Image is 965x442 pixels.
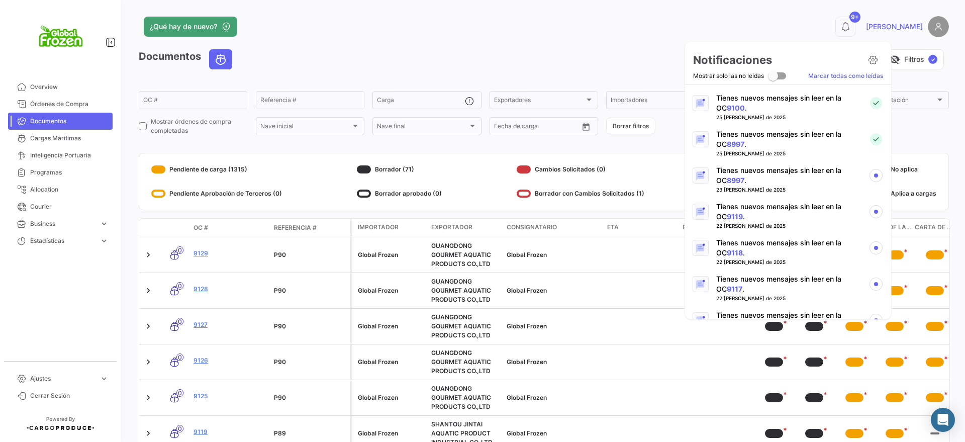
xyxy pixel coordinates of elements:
[696,135,705,144] img: Notification icon
[727,140,744,148] a: 8997
[931,408,955,432] div: Abrir Intercom Messenger
[870,205,883,218] img: unread-icon.svg
[696,99,705,108] img: Notification icon
[716,310,860,330] p: Tienes nuevos mensajes sin leer en la OC .
[716,238,860,258] p: Tienes nuevos mensajes sin leer en la OC .
[727,248,743,257] a: 9118
[716,222,786,230] div: 22 [PERSON_NAME] de 2025
[727,212,743,221] a: 9119
[696,316,705,325] img: Notification icon
[693,70,764,82] span: Mostrar solo las no leidas
[870,169,883,182] img: unread-icon.svg
[870,133,882,145] img: success-check.svg
[716,274,860,294] p: Tienes nuevos mensajes sin leer en la OC .
[696,280,705,289] img: Notification icon
[870,314,883,327] img: unread-icon.svg
[716,186,786,194] div: 23 [PERSON_NAME] de 2025
[716,258,786,266] div: 22 [PERSON_NAME] de 2025
[696,207,705,217] img: Notification icon
[716,165,860,186] p: Tienes nuevos mensajes sin leer en la OC .
[696,243,705,253] img: Notification icon
[716,129,860,149] p: Tienes nuevos mensajes sin leer en la OC .
[727,285,742,293] a: 9117
[716,294,786,302] div: 22 [PERSON_NAME] de 2025
[727,104,745,112] a: 9100
[727,176,744,185] a: 8997
[870,278,883,291] img: unread-icon.svg
[716,93,860,113] p: Tienes nuevos mensajes sin leer en la OC .
[870,241,883,254] img: unread-icon.svg
[716,113,786,121] div: 25 [PERSON_NAME] de 2025
[716,149,786,157] div: 25 [PERSON_NAME] de 2025
[716,202,860,222] p: Tienes nuevos mensajes sin leer en la OC .
[808,71,883,80] a: Marcar todas como leídas
[696,171,705,181] img: Notification icon
[693,53,772,67] h2: Notificaciones
[870,97,882,109] img: success-check.svg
